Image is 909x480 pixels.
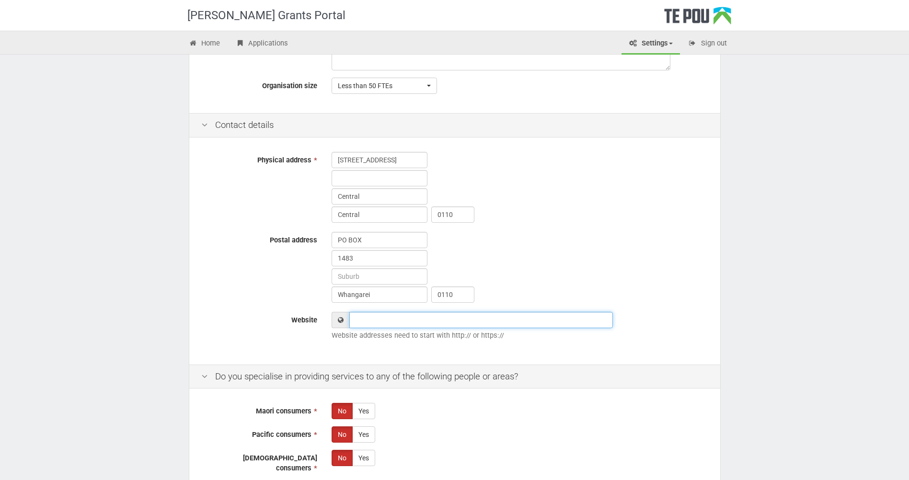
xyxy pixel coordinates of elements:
span: Website [291,316,317,324]
span: Pacific consumers [252,430,311,439]
label: Yes [352,403,375,419]
label: No [332,403,353,419]
label: Yes [352,426,375,443]
span: Maori consumers [256,407,311,415]
span: Less than 50 FTEs [338,81,425,91]
div: Te Pou Logo [664,7,731,31]
span: Physical address [257,156,311,164]
div: Do you specialise in providing services to any of the following people or areas? [189,365,720,389]
input: Suburb [332,188,427,205]
label: No [332,426,353,443]
label: No [332,450,353,466]
div: Contact details [189,113,720,137]
input: Town or city [332,206,427,223]
a: Sign out [681,34,734,55]
input: Suburb [332,268,427,285]
label: Yes [352,450,375,466]
span: Organisation size [262,81,317,90]
a: Settings [621,34,680,55]
span: Postal address [270,236,317,244]
span: [DEMOGRAPHIC_DATA] consumers [243,454,317,472]
a: Applications [228,34,295,55]
input: Post code [431,286,474,303]
input: Post code [431,206,474,223]
button: Less than 50 FTEs [332,78,437,94]
input: Town or city [332,286,427,303]
p: Website addresses need to start with http:// or https:// [332,331,708,341]
a: Home [182,34,228,55]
